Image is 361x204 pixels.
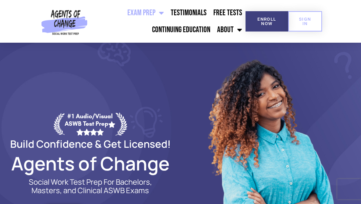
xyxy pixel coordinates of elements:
[27,178,153,195] p: Social Work Test Prep For Bachelors, Masters, and Clinical ASWB Exams
[149,21,214,38] a: Continuing Education
[256,17,277,26] span: Enroll Now
[65,113,115,135] div: #1 Audio/Visual ASWB Test Prep
[214,21,246,38] a: About
[90,4,246,38] nav: Menu
[124,4,167,21] a: Exam Prep
[288,11,322,32] a: SIGN IN
[167,4,210,21] a: Testimonials
[210,4,246,21] a: Free Tests
[299,17,311,26] span: SIGN IN
[246,11,288,32] a: Enroll Now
